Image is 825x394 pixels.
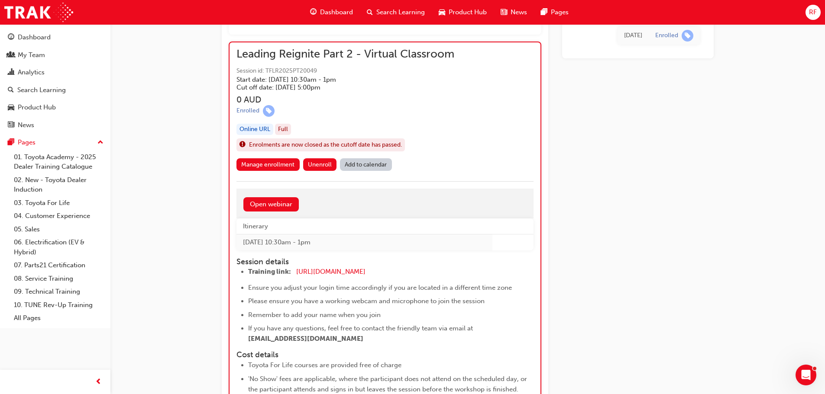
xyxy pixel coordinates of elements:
[796,365,816,385] iframe: Intercom live chat
[534,3,576,21] a: pages-iconPages
[236,107,259,115] div: Enrolled
[17,85,66,95] div: Search Learning
[97,137,104,148] span: up-icon
[432,3,494,21] a: car-iconProduct Hub
[10,272,107,285] a: 08. Service Training
[236,218,492,234] th: Itinerary
[95,377,102,388] span: prev-icon
[236,95,454,105] h3: 0 AUD
[248,268,291,275] span: Training link:
[624,31,642,41] div: Thu Jun 12 2025 16:35:21 GMT+1000 (Australian Eastern Standard Time)
[439,7,445,18] span: car-icon
[10,311,107,325] a: All Pages
[551,7,569,17] span: Pages
[249,140,402,150] span: Enrolments are now closed as the cutoff date has passed.
[18,138,36,147] div: Pages
[3,135,107,151] button: Pages
[303,158,337,171] button: Unenroll
[10,223,107,236] a: 05. Sales
[248,361,401,369] span: Toyota For Life courses are provided free of charge
[3,117,107,133] a: News
[3,64,107,80] a: Analytics
[494,3,534,21] a: news-iconNews
[8,34,14,42] span: guage-icon
[248,311,381,319] span: Remember to add your name when you join
[236,66,454,76] span: Session id: TFLR2025PT20049
[376,7,425,17] span: Search Learning
[806,5,821,20] button: RF
[449,7,487,17] span: Product Hub
[310,7,317,18] span: guage-icon
[236,76,440,83] h5: Start date: [DATE] 10:30am - 1pm
[236,234,492,250] td: [DATE] 10:30am - 1pm
[10,196,107,210] a: 03. Toyota For Life
[340,158,392,171] a: Add to calendar
[501,7,507,18] span: news-icon
[541,7,547,18] span: pages-icon
[236,49,454,59] span: Leading Reignite Part 2 - Virtual Classroom
[248,284,512,291] span: Ensure you adjust your login time accordingly if you are located in a different time zone
[10,298,107,312] a: 10. TUNE Rev-Up Training
[18,32,51,42] div: Dashboard
[296,268,366,275] a: [URL][DOMAIN_NAME]
[236,49,534,174] button: Leading Reignite Part 2 - Virtual ClassroomSession id: TFLR2025PT20049Start date: [DATE] 10:30am ...
[809,7,817,17] span: RF
[236,257,518,267] h4: Session details
[263,105,275,117] span: learningRecordVerb_ENROLL-icon
[682,30,693,42] span: learningRecordVerb_ENROLL-icon
[3,29,107,45] a: Dashboard
[236,350,534,360] h4: Cost details
[3,99,107,115] a: Product Hub
[243,197,299,211] a: Open webinar
[236,83,440,91] h5: Cut off date: [DATE] 5:00pm
[18,120,34,130] div: News
[367,7,373,18] span: search-icon
[10,236,107,259] a: 06. Electrification (EV & Hybrid)
[655,32,678,40] div: Enrolled
[18,103,56,112] div: Product Hub
[8,86,14,94] span: search-icon
[18,67,45,77] div: Analytics
[360,3,432,21] a: search-iconSearch Learning
[3,47,107,63] a: My Team
[10,209,107,223] a: 04. Customer Experience
[248,335,363,343] span: [EMAIL_ADDRESS][DOMAIN_NAME]
[10,151,107,173] a: 01. Toyota Academy - 2025 Dealer Training Catalogue
[8,104,14,112] span: car-icon
[248,297,485,305] span: Please ensure you have a working webcam and microphone to join the session
[275,124,291,135] div: Full
[308,161,332,168] span: Unenroll
[3,82,107,98] a: Search Learning
[511,7,527,17] span: News
[303,3,360,21] a: guage-iconDashboard
[236,158,300,171] a: Manage enrollment
[239,139,246,151] span: exclaim-icon
[8,69,14,77] span: chart-icon
[8,139,14,147] span: pages-icon
[236,124,273,135] div: Online URL
[10,259,107,272] a: 07. Parts21 Certification
[18,50,45,60] div: My Team
[320,7,353,17] span: Dashboard
[8,51,14,59] span: people-icon
[10,173,107,196] a: 02. New - Toyota Dealer Induction
[3,28,107,135] button: DashboardMy TeamAnalyticsSearch LearningProduct HubNews
[248,324,473,332] span: If you have any questions, feel free to contact the friendly team via email at
[10,285,107,298] a: 09. Technical Training
[8,122,14,129] span: news-icon
[4,3,73,22] img: Trak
